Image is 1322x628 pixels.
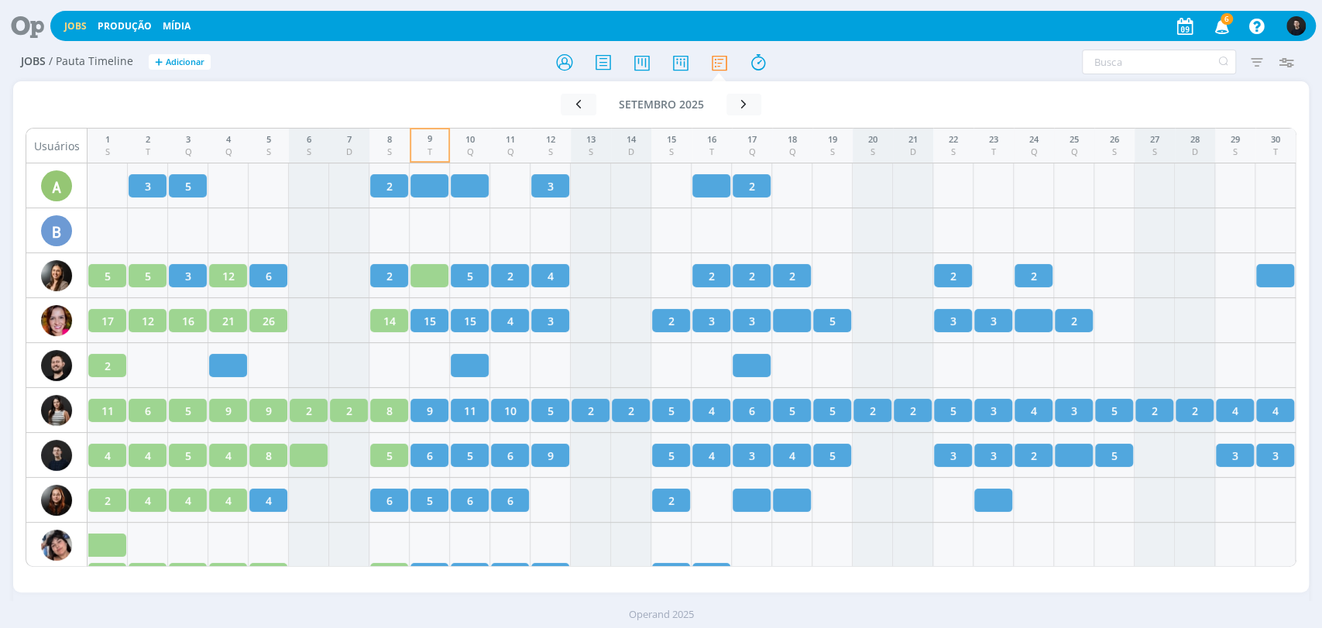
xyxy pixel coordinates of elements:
[910,403,916,419] span: 2
[596,94,726,115] button: setembro 2025
[1111,448,1118,464] span: 5
[749,268,755,284] span: 2
[225,492,232,509] span: 4
[185,448,191,464] span: 5
[146,133,150,146] div: 2
[1150,146,1159,159] div: S
[101,313,114,329] span: 17
[504,403,517,419] span: 10
[668,313,675,329] span: 2
[105,133,110,146] div: 1
[163,19,191,33] a: Mídia
[1070,133,1079,146] div: 25
[386,403,393,419] span: 8
[668,403,675,419] span: 5
[41,440,72,471] img: C
[266,268,272,284] span: 6
[1231,146,1240,159] div: S
[98,19,152,33] a: Produção
[105,492,111,509] span: 2
[41,530,72,561] img: E
[41,485,72,516] img: E
[1152,403,1158,419] span: 2
[507,268,513,284] span: 2
[428,146,432,159] div: T
[789,448,795,464] span: 4
[467,268,473,284] span: 5
[586,133,596,146] div: 13
[41,395,72,426] img: C
[668,448,675,464] span: 5
[266,133,271,146] div: 5
[41,260,72,291] img: B
[548,178,554,194] span: 3
[225,448,232,464] span: 4
[627,133,636,146] div: 14
[263,313,275,329] span: 26
[1192,403,1198,419] span: 2
[667,146,676,159] div: S
[306,403,312,419] span: 2
[709,313,715,329] span: 3
[465,146,475,159] div: Q
[383,313,396,329] span: 14
[991,313,997,329] span: 3
[1110,146,1119,159] div: S
[1082,50,1236,74] input: Busca
[222,313,235,329] span: 21
[149,54,211,70] button: +Adicionar
[749,178,755,194] span: 2
[346,403,352,419] span: 2
[49,55,133,68] span: / Pauta Timeline
[627,146,636,159] div: D
[908,146,918,159] div: D
[146,146,150,159] div: T
[1071,313,1077,329] span: 2
[1271,133,1280,146] div: 30
[166,57,204,67] span: Adicionar
[145,448,151,464] span: 4
[142,313,154,329] span: 12
[548,313,554,329] span: 3
[1271,146,1280,159] div: T
[868,133,877,146] div: 20
[41,215,72,246] div: B
[386,268,393,284] span: 2
[155,54,163,70] span: +
[346,146,352,159] div: D
[41,350,72,381] img: B
[709,268,715,284] span: 2
[145,178,151,194] span: 3
[1029,146,1039,159] div: Q
[105,448,111,464] span: 4
[105,358,111,374] span: 2
[428,132,432,146] div: 9
[64,19,87,33] a: Jobs
[1204,12,1236,40] button: 6
[427,403,433,419] span: 9
[828,146,837,159] div: S
[225,146,232,159] div: Q
[829,403,836,419] span: 5
[1232,448,1238,464] span: 3
[507,313,513,329] span: 4
[668,492,675,509] span: 2
[225,403,232,419] span: 9
[222,268,235,284] span: 12
[667,133,676,146] div: 15
[464,313,476,329] span: 15
[1190,146,1200,159] div: D
[93,20,156,33] button: Produção
[991,448,997,464] span: 3
[506,133,515,146] div: 11
[949,133,958,146] div: 22
[465,133,475,146] div: 10
[908,133,918,146] div: 21
[991,403,997,419] span: 3
[548,448,554,464] span: 9
[950,313,956,329] span: 3
[145,403,151,419] span: 6
[145,268,151,284] span: 5
[105,268,111,284] span: 5
[26,129,87,163] div: Usuários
